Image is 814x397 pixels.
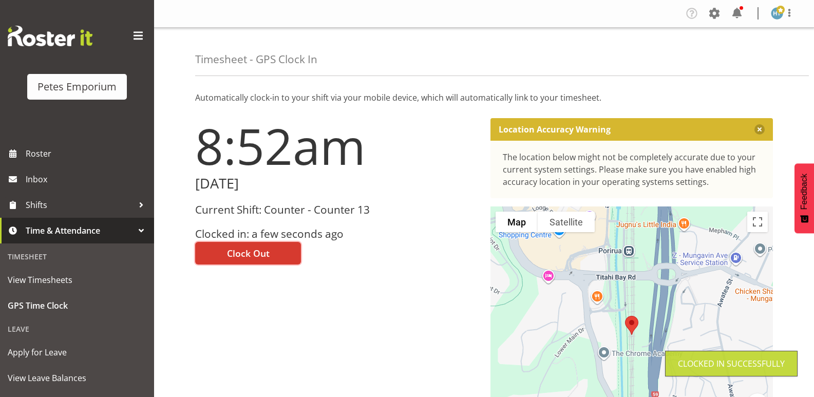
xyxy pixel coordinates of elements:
span: Time & Attendance [26,223,134,238]
img: Rosterit website logo [8,26,92,46]
div: Leave [3,318,152,339]
a: View Leave Balances [3,365,152,391]
button: Show satellite imagery [538,212,595,232]
a: GPS Time Clock [3,293,152,318]
h3: Clocked in: a few seconds ago [195,228,478,240]
div: Clocked in Successfully [678,357,785,370]
button: Toggle fullscreen view [747,212,768,232]
div: Timesheet [3,246,152,267]
span: Shifts [26,197,134,213]
span: Feedback [800,174,809,210]
img: helena-tomlin701.jpg [771,7,783,20]
span: Inbox [26,172,149,187]
div: Petes Emporium [37,79,117,94]
a: Apply for Leave [3,339,152,365]
span: Apply for Leave [8,345,146,360]
div: The location below might not be completely accurate due to your current system settings. Please m... [503,151,761,188]
span: View Timesheets [8,272,146,288]
span: Roster [26,146,149,161]
p: Automatically clock-in to your shift via your mobile device, which will automatically link to you... [195,91,773,104]
h3: Current Shift: Counter - Counter 13 [195,204,478,216]
button: Show street map [496,212,538,232]
button: Clock Out [195,242,301,264]
h1: 8:52am [195,118,478,174]
button: Close message [754,124,765,135]
a: View Timesheets [3,267,152,293]
p: Location Accuracy Warning [499,124,611,135]
span: Clock Out [227,247,270,260]
button: Feedback - Show survey [794,163,814,233]
h2: [DATE] [195,176,478,192]
span: View Leave Balances [8,370,146,386]
h4: Timesheet - GPS Clock In [195,53,317,65]
span: GPS Time Clock [8,298,146,313]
